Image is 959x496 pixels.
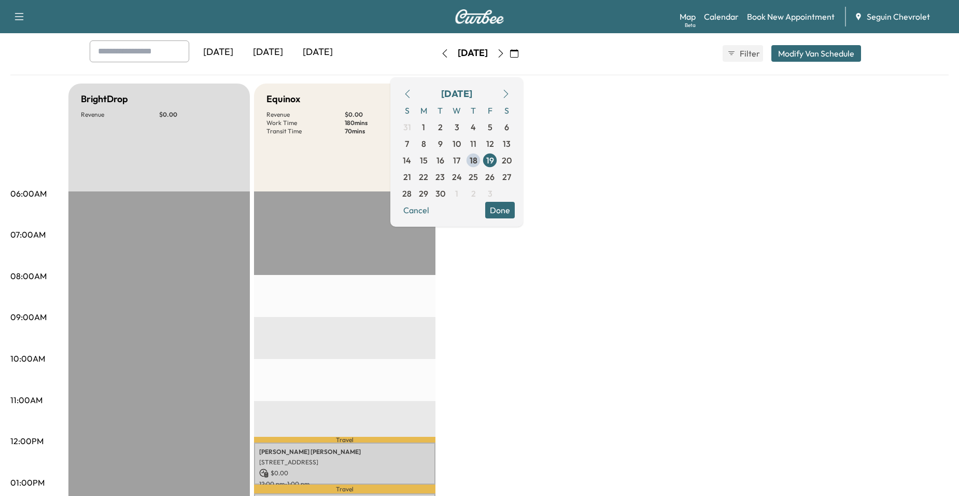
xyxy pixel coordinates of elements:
div: [DATE] [458,47,488,60]
div: [DATE] [193,40,243,64]
img: Curbee Logo [455,9,504,24]
h5: BrightDrop [81,92,128,106]
span: 5 [488,121,492,133]
p: Work Time [266,119,345,127]
a: Book New Appointment [747,10,835,23]
div: [DATE] [441,87,472,101]
span: 1 [455,187,458,200]
span: 28 [402,187,412,200]
p: Travel [254,485,435,493]
p: [STREET_ADDRESS] [259,458,430,466]
span: 9 [438,137,443,150]
span: 6 [504,121,509,133]
div: [DATE] [243,40,293,64]
p: 180 mins [345,119,423,127]
span: T [465,102,482,119]
span: 25 [469,171,478,183]
span: 24 [452,171,462,183]
span: 23 [435,171,445,183]
p: 12:00 pm - 1:00 pm [259,480,430,488]
span: 12 [486,137,494,150]
span: 20 [502,154,512,167]
span: 29 [419,187,428,200]
span: 15 [420,154,428,167]
span: F [482,102,498,119]
span: 26 [485,171,495,183]
span: 16 [436,154,444,167]
p: 09:00AM [10,311,47,323]
p: 07:00AM [10,228,46,241]
p: $ 0.00 [159,111,237,119]
span: 10 [453,137,461,150]
span: 17 [453,154,460,167]
span: 7 [405,137,409,150]
p: Travel [254,437,435,443]
span: 14 [403,154,411,167]
span: 3 [455,121,459,133]
p: 11:00AM [10,394,43,406]
span: M [415,102,432,119]
span: Filter [740,47,758,60]
p: 12:00PM [10,435,44,447]
span: 21 [403,171,411,183]
p: 01:00PM [10,476,45,489]
span: 2 [471,187,476,200]
p: 06:00AM [10,187,47,200]
p: 70 mins [345,127,423,135]
p: Transit Time [266,127,345,135]
span: Seguin Chevrolet [867,10,930,23]
span: 19 [486,154,494,167]
span: W [448,102,465,119]
button: Cancel [399,202,434,218]
span: 18 [470,154,477,167]
span: 2 [438,121,443,133]
span: 4 [471,121,476,133]
p: Revenue [81,111,159,119]
h5: Equinox [266,92,300,106]
p: $ 0.00 [259,469,430,478]
span: 3 [488,187,492,200]
a: Calendar [704,10,739,23]
p: $ 0.00 [345,111,423,119]
span: 1 [422,121,425,133]
button: Done [485,202,515,218]
span: 27 [502,171,511,183]
a: MapBeta [680,10,696,23]
span: 13 [503,137,511,150]
button: Modify Van Schedule [771,45,861,62]
span: S [498,102,515,119]
p: 08:00AM [10,270,47,282]
div: Beta [685,21,696,29]
div: [DATE] [293,40,343,64]
p: [PERSON_NAME] [PERSON_NAME] [259,448,430,456]
span: 11 [470,137,476,150]
span: S [399,102,415,119]
span: T [432,102,448,119]
p: Revenue [266,111,345,119]
button: Filter [723,45,763,62]
p: 10:00AM [10,352,45,365]
span: 31 [403,121,411,133]
span: 30 [435,187,445,200]
span: 8 [421,137,426,150]
span: 22 [419,171,428,183]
